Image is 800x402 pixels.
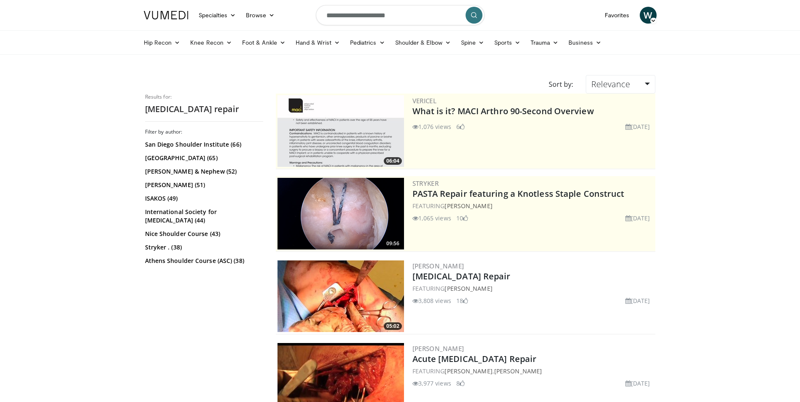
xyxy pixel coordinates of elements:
[412,105,594,117] a: What is it? MACI Arthro 90-Second Overview
[185,34,237,51] a: Knee Recon
[640,7,657,24] a: W
[600,7,635,24] a: Favorites
[237,34,291,51] a: Foot & Ankle
[194,7,241,24] a: Specialties
[144,11,189,19] img: VuMedi Logo
[625,379,650,388] li: [DATE]
[316,5,485,25] input: Search topics, interventions
[145,230,261,238] a: Nice Shoulder Course (43)
[412,344,464,353] a: [PERSON_NAME]
[241,7,280,24] a: Browse
[145,257,261,265] a: Athens Shoulder Course (ASC) (38)
[489,34,525,51] a: Sports
[456,379,465,388] li: 8
[412,96,437,105] a: Vericel
[145,181,261,189] a: [PERSON_NAME] (51)
[412,379,451,388] li: 3,977 views
[412,188,625,199] a: PASTA Repair featuring a Knotless Staple Construct
[412,262,464,270] a: [PERSON_NAME]
[412,284,654,293] div: FEATURING
[494,367,542,375] a: [PERSON_NAME]
[456,122,465,131] li: 6
[591,78,630,90] span: Relevance
[145,140,261,149] a: San Diego Shoulder Institute (66)
[412,201,654,210] div: FEATURING
[145,194,261,203] a: ISAKOS (49)
[390,34,456,51] a: Shoulder & Elbow
[444,367,492,375] a: [PERSON_NAME]
[277,260,404,332] a: 05:02
[412,179,439,188] a: Stryker
[277,178,404,249] a: 09:56
[563,34,606,51] a: Business
[145,208,261,225] a: International Society for [MEDICAL_DATA] (44)
[412,271,511,282] a: [MEDICAL_DATA] Repair
[412,214,451,222] li: 1,065 views
[139,34,186,51] a: Hip Recon
[412,122,451,131] li: 1,076 views
[384,322,402,330] span: 05:02
[456,296,468,305] li: 18
[277,95,404,167] a: 06:04
[277,260,404,332] img: ffb25280-6ec4-427c-9bf3-cd7fc5b6abbb.300x170_q85_crop-smart_upscale.jpg
[625,296,650,305] li: [DATE]
[586,75,655,94] a: Relevance
[525,34,564,51] a: Trauma
[145,104,263,115] h2: [MEDICAL_DATA] repair
[145,167,261,176] a: [PERSON_NAME] & Nephew (52)
[625,214,650,222] li: [DATE]
[145,243,261,252] a: Stryker . (38)
[145,129,263,135] h3: Filter by author:
[145,154,261,162] a: [GEOGRAPHIC_DATA] (65)
[456,34,489,51] a: Spine
[456,214,468,222] li: 10
[345,34,390,51] a: Pediatrics
[412,353,537,364] a: Acute [MEDICAL_DATA] Repair
[291,34,345,51] a: Hand & Wrist
[277,95,404,167] img: aa6cc8ed-3dbf-4b6a-8d82-4a06f68b6688.300x170_q85_crop-smart_upscale.jpg
[412,367,654,375] div: FEATURING ,
[384,240,402,247] span: 09:56
[542,75,579,94] div: Sort by:
[145,94,263,100] p: Results for:
[277,178,404,249] img: 84acc7eb-cb93-455a-a344-5c35427a46c1.png.300x170_q85_crop-smart_upscale.png
[625,122,650,131] li: [DATE]
[412,296,451,305] li: 3,808 views
[384,157,402,165] span: 06:04
[444,202,492,210] a: [PERSON_NAME]
[444,284,492,292] a: [PERSON_NAME]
